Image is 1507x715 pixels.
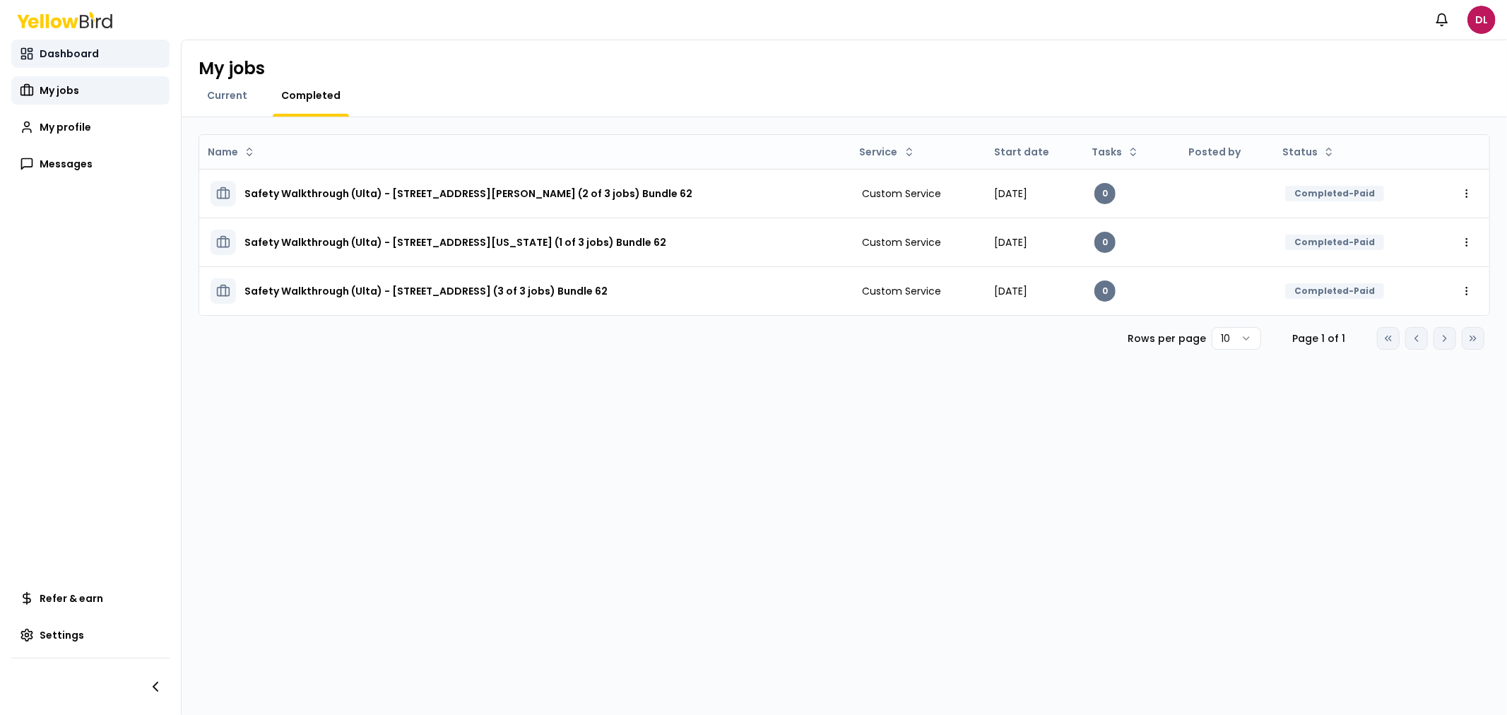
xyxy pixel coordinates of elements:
[854,141,921,163] button: Service
[1285,235,1384,250] div: Completed-Paid
[1092,145,1122,159] span: Tasks
[863,284,942,298] span: Custom Service
[244,181,692,206] h3: Safety Walkthrough (Ulta) - [STREET_ADDRESS][PERSON_NAME] (2 of 3 jobs) Bundle 62
[273,88,349,102] a: Completed
[994,235,1027,249] span: [DATE]
[40,83,79,97] span: My jobs
[244,230,666,255] h3: Safety Walkthrough (Ulta) - [STREET_ADDRESS][US_STATE] (1 of 3 jobs) Bundle 62
[40,157,93,171] span: Messages
[11,150,170,178] a: Messages
[860,145,898,159] span: Service
[1094,232,1116,253] div: 0
[199,88,256,102] a: Current
[994,284,1027,298] span: [DATE]
[11,621,170,649] a: Settings
[1284,331,1354,345] div: Page 1 of 1
[863,187,942,201] span: Custom Service
[202,141,261,163] button: Name
[199,57,265,80] h1: My jobs
[863,235,942,249] span: Custom Service
[11,40,170,68] a: Dashboard
[1094,280,1116,302] div: 0
[1282,145,1318,159] span: Status
[40,628,84,642] span: Settings
[40,120,91,134] span: My profile
[244,278,608,304] h3: Safety Walkthrough (Ulta) - [STREET_ADDRESS] (3 of 3 jobs) Bundle 62
[1277,141,1340,163] button: Status
[1285,283,1384,299] div: Completed-Paid
[1177,135,1274,169] th: Posted by
[1094,183,1116,204] div: 0
[207,88,247,102] span: Current
[208,145,238,159] span: Name
[11,76,170,105] a: My jobs
[1086,141,1145,163] button: Tasks
[11,584,170,613] a: Refer & earn
[281,88,341,102] span: Completed
[40,591,103,605] span: Refer & earn
[40,47,99,61] span: Dashboard
[983,135,1083,169] th: Start date
[994,187,1027,201] span: [DATE]
[1467,6,1496,34] span: DL
[1128,331,1206,345] p: Rows per page
[1285,186,1384,201] div: Completed-Paid
[11,113,170,141] a: My profile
